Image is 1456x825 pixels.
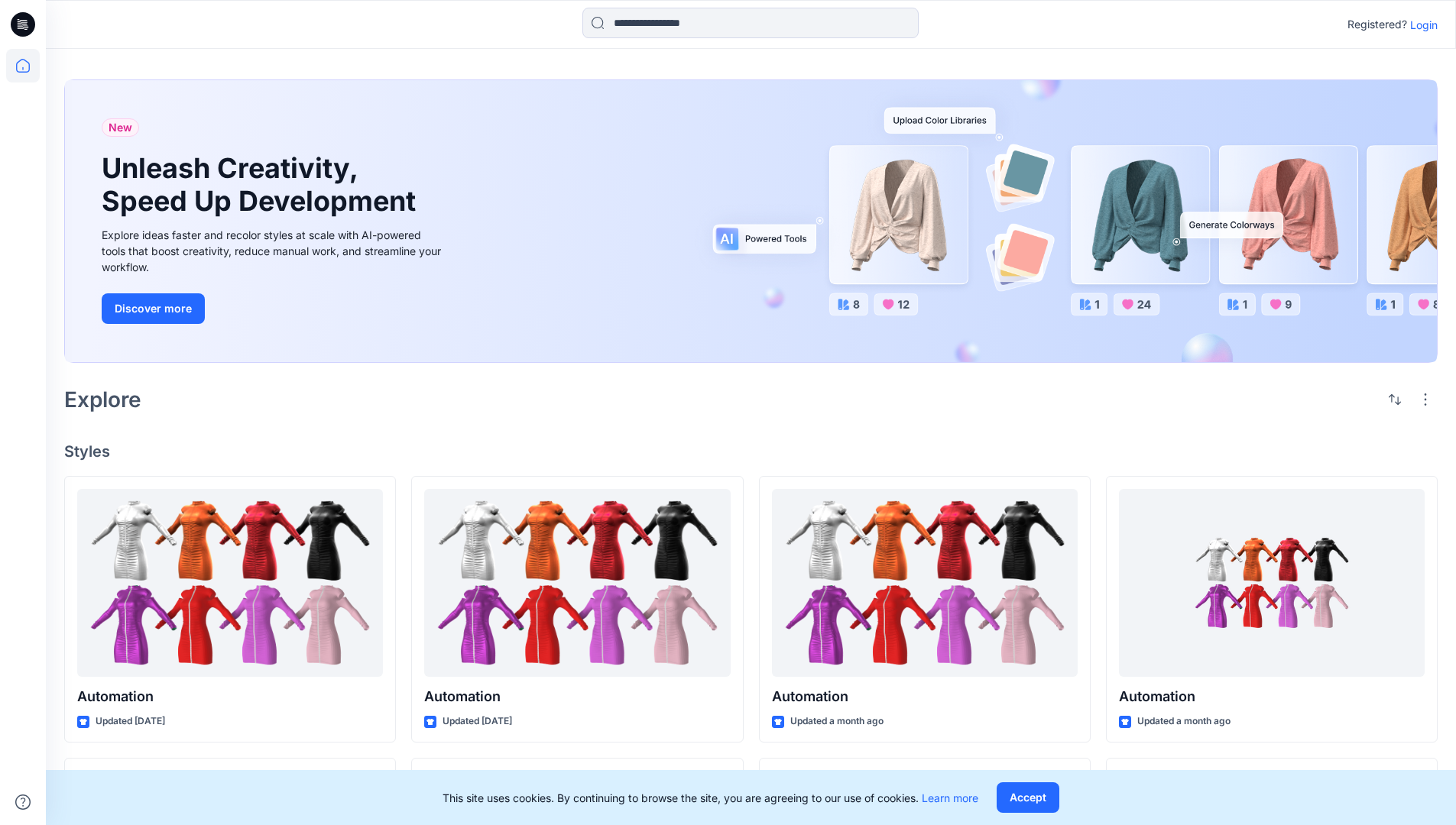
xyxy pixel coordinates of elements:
p: Login [1410,17,1438,33]
button: Accept [997,782,1059,813]
a: Automation [772,489,1078,678]
p: Automation [424,686,730,707]
h2: Explore [64,387,141,412]
a: Learn more [922,791,978,804]
p: Automation [1119,686,1425,707]
p: Updated [DATE] [96,713,165,730]
a: Automation [77,489,383,678]
a: Discover more [102,293,446,324]
button: Discover more [102,293,205,324]
p: Updated [DATE] [443,713,512,730]
h1: Unleash Creativity, Speed Up Development [102,152,423,218]
div: Explore ideas faster and recolor styles at scale with AI-powered tools that boost creativity, red... [102,227,446,275]
p: Registered? [1347,15,1407,34]
a: Automation [424,489,730,678]
h4: Styles [64,442,1438,461]
p: Updated a month ago [790,713,884,730]
p: Automation [772,686,1078,707]
a: Automation [1119,489,1425,678]
p: This site uses cookies. By continuing to browse the site, you are agreeing to our use of cookies. [443,790,978,806]
p: Automation [77,686,383,707]
p: Updated a month ago [1137,713,1231,730]
span: New [109,118,132,137]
